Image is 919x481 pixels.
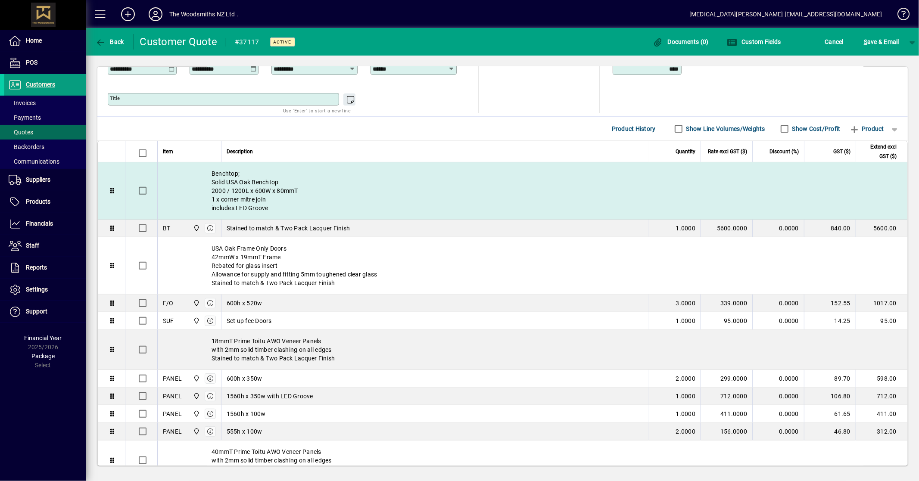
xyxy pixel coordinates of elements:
[163,374,182,383] div: PANEL
[95,38,124,45] span: Back
[4,96,86,110] a: Invoices
[752,405,804,423] td: 0.0000
[4,279,86,301] a: Settings
[685,124,765,133] label: Show Line Volumes/Weights
[25,335,62,341] span: Financial Year
[891,2,908,30] a: Knowledge Base
[227,147,253,156] span: Description
[791,124,841,133] label: Show Cost/Profit
[856,423,907,441] td: 312.00
[86,34,134,50] app-page-header-button: Back
[9,143,44,150] span: Backorders
[163,410,182,418] div: PANEL
[676,374,696,383] span: 2.0000
[856,220,907,237] td: 5600.00
[856,312,907,330] td: 95.00
[752,312,804,330] td: 0.0000
[227,427,262,436] span: 555h x 100w
[26,286,48,293] span: Settings
[708,147,747,156] span: Rate excl GST ($)
[4,235,86,257] a: Staff
[235,35,259,49] div: #37117
[689,7,882,21] div: [MEDICAL_DATA][PERSON_NAME] [EMAIL_ADDRESS][DOMAIN_NAME]
[4,154,86,169] a: Communications
[676,410,696,418] span: 1.0000
[727,38,781,45] span: Custom Fields
[163,224,171,233] div: BT
[142,6,169,22] button: Profile
[191,223,201,233] span: The Woodsmiths
[140,35,218,49] div: Customer Quote
[163,317,174,325] div: SUF
[612,122,656,136] span: Product History
[163,392,182,400] div: PANEL
[4,169,86,191] a: Suppliers
[191,374,201,383] span: The Woodsmiths
[4,301,86,323] a: Support
[804,423,856,441] td: 46.80
[163,299,174,307] div: F/O
[227,392,313,400] span: 1560h x 350w with LED Groove
[676,147,695,156] span: Quantity
[676,224,696,233] span: 1.0000
[191,298,201,308] span: The Woodsmiths
[752,370,804,388] td: 0.0000
[9,158,59,165] span: Communications
[833,147,850,156] span: GST ($)
[163,427,182,436] div: PANEL
[158,237,907,294] div: USA Oak Frame Only Doors 42mmW x 19mmT Frame Rebated for glass insert Allowance for supply and fi...
[9,129,33,136] span: Quotes
[227,317,272,325] span: Set up fee Doors
[191,316,201,326] span: The Woodsmiths
[845,121,888,137] button: Product
[653,38,709,45] span: Documents (0)
[651,34,711,50] button: Documents (0)
[706,410,747,418] div: 411.0000
[856,295,907,312] td: 1017.00
[804,312,856,330] td: 14.25
[26,198,50,205] span: Products
[283,106,351,115] mat-hint: Use 'Enter' to start a new line
[856,405,907,423] td: 411.00
[706,427,747,436] div: 156.0000
[804,220,856,237] td: 840.00
[823,34,846,50] button: Cancel
[158,330,907,369] div: 18mmT Prime Toitu AWO Veneer Panels with 2mm solid timber clashing on all edges Stained to match ...
[4,125,86,140] a: Quotes
[849,122,884,136] span: Product
[191,391,201,401] span: The Woodsmiths
[804,370,856,388] td: 89.70
[804,405,856,423] td: 61.65
[725,34,783,50] button: Custom Fields
[114,6,142,22] button: Add
[752,423,804,441] td: 0.0000
[4,140,86,154] a: Backorders
[158,441,907,480] div: 40mmT Prime Toitu AWO Veneer Panels with 2mm solid timber clashing on all edges Stained to match ...
[26,242,39,249] span: Staff
[706,392,747,400] div: 712.0000
[804,295,856,312] td: 152.55
[706,299,747,307] div: 339.0000
[752,220,804,237] td: 0.0000
[856,370,907,388] td: 598.00
[93,34,126,50] button: Back
[227,299,262,307] span: 600h x 520w
[4,213,86,235] a: Financials
[26,264,47,271] span: Reports
[26,308,47,315] span: Support
[227,374,262,383] span: 600h x 350w
[9,99,36,106] span: Invoices
[864,38,867,45] span: S
[706,374,747,383] div: 299.0000
[4,52,86,74] a: POS
[4,257,86,279] a: Reports
[706,224,747,233] div: 5600.0000
[676,317,696,325] span: 1.0000
[110,95,120,101] mat-label: Title
[825,35,844,49] span: Cancel
[769,147,799,156] span: Discount (%)
[4,191,86,213] a: Products
[856,388,907,405] td: 712.00
[26,81,55,88] span: Customers
[169,7,238,21] div: The Woodsmiths NZ Ltd .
